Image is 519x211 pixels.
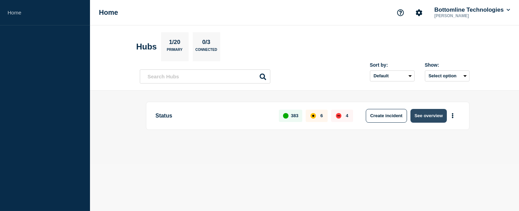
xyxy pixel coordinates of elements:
div: Sort by: [370,62,415,68]
p: [PERSON_NAME] [433,13,505,18]
button: Bottomline Technologies [433,7,511,13]
p: Status [156,109,271,123]
button: Create incident [366,109,407,123]
div: affected [311,113,316,119]
button: Select option [425,70,470,81]
h2: Hubs [136,42,157,52]
p: Connected [195,48,217,55]
div: up [283,113,289,119]
button: More actions [448,109,457,122]
div: down [336,113,341,119]
button: Support [393,5,408,20]
p: 1/20 [166,39,183,48]
p: Primary [167,48,183,55]
p: 383 [291,113,298,118]
h1: Home [99,9,118,16]
input: Search Hubs [140,69,270,84]
p: 6 [320,113,323,118]
p: 4 [346,113,348,118]
p: 0/3 [200,39,213,48]
button: See overview [410,109,447,123]
button: Account settings [412,5,426,20]
div: Show: [425,62,470,68]
select: Sort by [370,70,415,81]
